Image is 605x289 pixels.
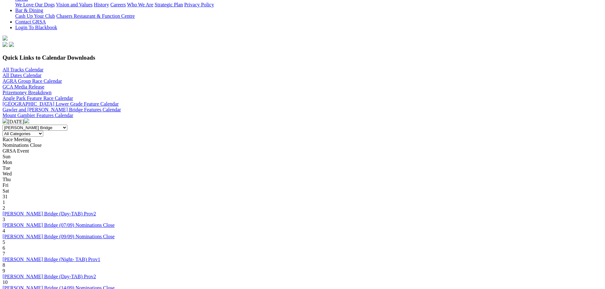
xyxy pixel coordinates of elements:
img: twitter.svg [9,42,14,47]
img: chevron-left-pager-white.svg [3,118,8,123]
a: Cash Up Your Club [15,13,55,19]
a: [PERSON_NAME] Bridge (Day-TAB) Prov2 [3,211,96,216]
a: Privacy Policy [184,2,214,7]
span: 8 [3,262,5,268]
a: [PERSON_NAME] Bridge (Night- TAB) Prov1 [3,257,100,262]
a: Careers [110,2,126,7]
div: Mon [3,160,602,165]
span: 5 [3,240,5,245]
span: 3 [3,217,5,222]
div: Tue [3,165,602,171]
a: All Tracks Calendar [3,67,44,72]
span: 6 [3,245,5,251]
div: Sat [3,188,602,194]
a: Angle Park Feature Race Calendar [3,95,73,101]
a: Contact GRSA [15,19,46,24]
a: Gawler and [PERSON_NAME] Bridge Features Calendar [3,107,121,112]
a: Prizemoney Breakdown [3,90,51,95]
a: We Love Our Dogs [15,2,55,7]
div: [DATE] [3,118,602,125]
img: facebook.svg [3,42,8,47]
div: Sun [3,154,602,160]
a: [PERSON_NAME] Bridge (09/09) Nominations Close [3,234,115,239]
img: chevron-right-pager-white.svg [24,118,29,123]
div: Fri [3,182,602,188]
a: Mount Gambier Features Calendar [3,113,73,118]
a: Chasers Restaurant & Function Centre [56,13,135,19]
div: GRSA Event [3,148,602,154]
a: Bar & Dining [15,8,43,13]
div: Race Meeting [3,137,602,142]
div: Wed [3,171,602,177]
a: Login To Blackbook [15,25,57,30]
img: logo-grsa-white.png [3,36,8,41]
span: 2 [3,205,5,211]
a: [PERSON_NAME] Bridge (07/09) Nominations Close [3,222,115,228]
a: All Dates Calendar [3,73,42,78]
a: History [94,2,109,7]
span: 7 [3,251,5,256]
a: [GEOGRAPHIC_DATA] Lower Grade Feature Calendar [3,101,119,107]
span: 4 [3,228,5,233]
a: GCA Media Release [3,84,44,89]
div: Bar & Dining [15,13,602,19]
span: 10 [3,279,8,285]
div: About [15,2,602,8]
span: 31 [3,194,8,199]
a: Vision and Values [56,2,92,7]
a: Who We Are [127,2,153,7]
h3: Quick Links to Calendar Downloads [3,54,602,61]
span: 9 [3,268,5,273]
div: Thu [3,177,602,182]
a: Strategic Plan [155,2,183,7]
a: [PERSON_NAME] Bridge (Day-TAB) Prov2 [3,274,96,279]
span: 1 [3,200,5,205]
div: Nominations Close [3,142,602,148]
a: AGRA Group Race Calendar [3,78,62,84]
